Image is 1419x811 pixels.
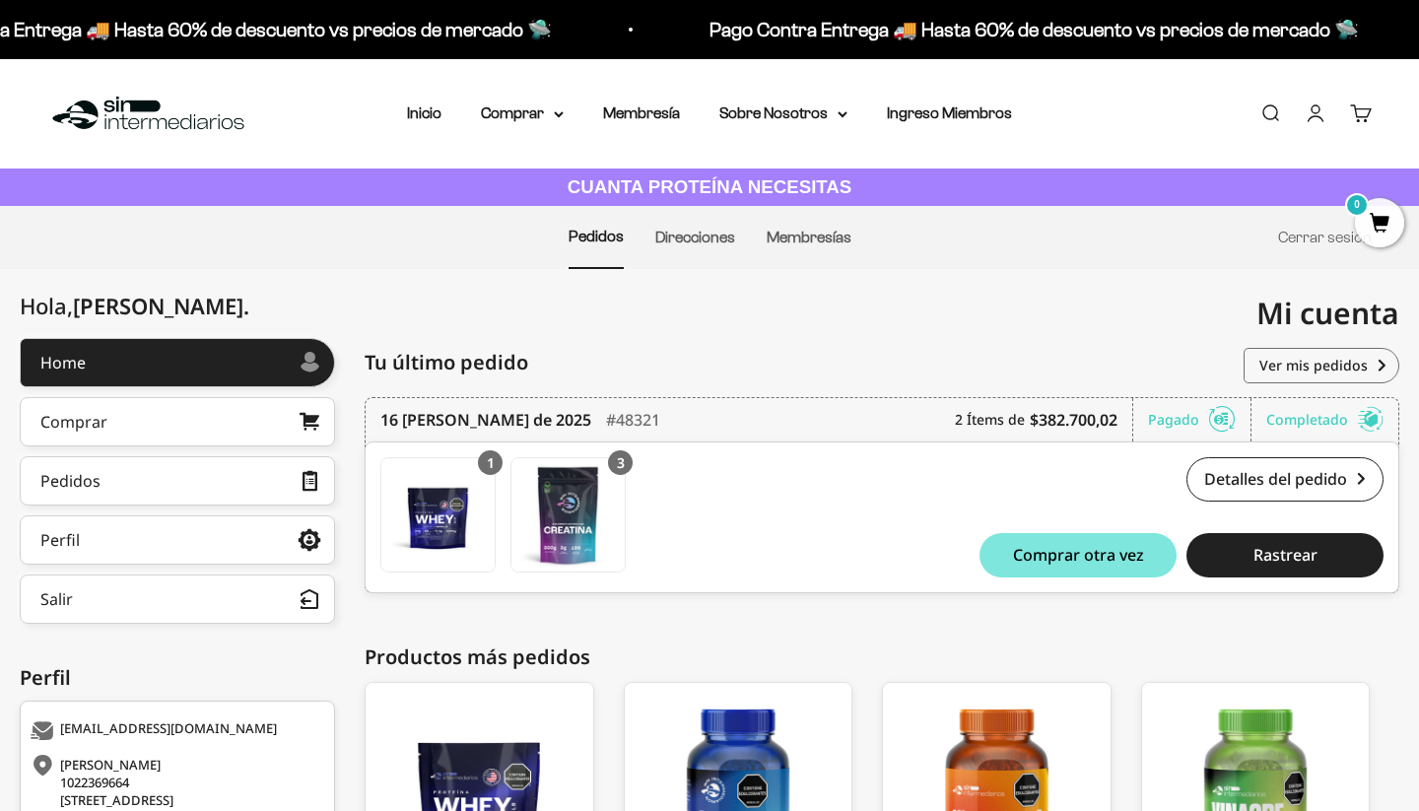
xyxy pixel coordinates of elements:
a: Ingreso Miembros [887,104,1012,121]
a: Membresías [767,229,851,245]
div: Salir [40,591,73,607]
a: Direcciones [655,229,735,245]
div: 3 [608,450,633,475]
div: Productos más pedidos [365,642,1399,672]
time: 16 [PERSON_NAME] de 2025 [380,408,591,432]
span: Mi cuenta [1256,293,1399,333]
div: Hola, [20,294,249,318]
div: Comprar [40,414,107,430]
span: . [243,291,249,320]
div: Completado [1266,398,1384,441]
img: Translation missing: es.Creatina Monohidrato [511,458,625,572]
mark: 0 [1345,193,1369,217]
a: Inicio [407,104,441,121]
a: Pedidos [569,228,624,244]
a: Membresía [603,104,680,121]
div: Home [40,355,86,371]
div: Perfil [40,532,80,548]
div: Pedidos [40,473,101,489]
button: Rastrear [1186,533,1384,577]
strong: CUANTA PROTEÍNA NECESITAS [568,176,852,197]
div: 1 [478,450,503,475]
a: Proteína Whey - Vainilla / 5 libras (2280g) [380,457,496,573]
div: Pagado [1148,398,1251,441]
span: Tu último pedido [365,348,528,377]
a: Comprar [20,397,335,446]
a: Cerrar sesión [1278,229,1372,245]
img: Translation missing: es.Proteína Whey - Vainilla / 5 libras (2280g) [381,458,495,572]
button: Salir [20,574,335,624]
p: Pago Contra Entrega 🚚 Hasta 60% de descuento vs precios de mercado 🛸 [705,14,1354,45]
b: $382.700,02 [1030,408,1117,432]
button: Comprar otra vez [980,533,1177,577]
a: Detalles del pedido [1186,457,1384,502]
a: 0 [1355,214,1404,236]
a: Home [20,338,335,387]
summary: Sobre Nosotros [719,101,847,126]
summary: Comprar [481,101,564,126]
a: Pedidos [20,456,335,506]
span: [PERSON_NAME] [73,291,249,320]
div: [EMAIL_ADDRESS][DOMAIN_NAME] [31,721,319,741]
div: 2 Ítems de [955,398,1133,441]
a: Creatina Monohidrato [510,457,626,573]
div: #48321 [606,398,660,441]
span: Rastrear [1253,547,1318,563]
a: Ver mis pedidos [1244,348,1399,383]
a: Perfil [20,515,335,565]
div: Perfil [20,663,335,693]
span: Comprar otra vez [1013,547,1144,563]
